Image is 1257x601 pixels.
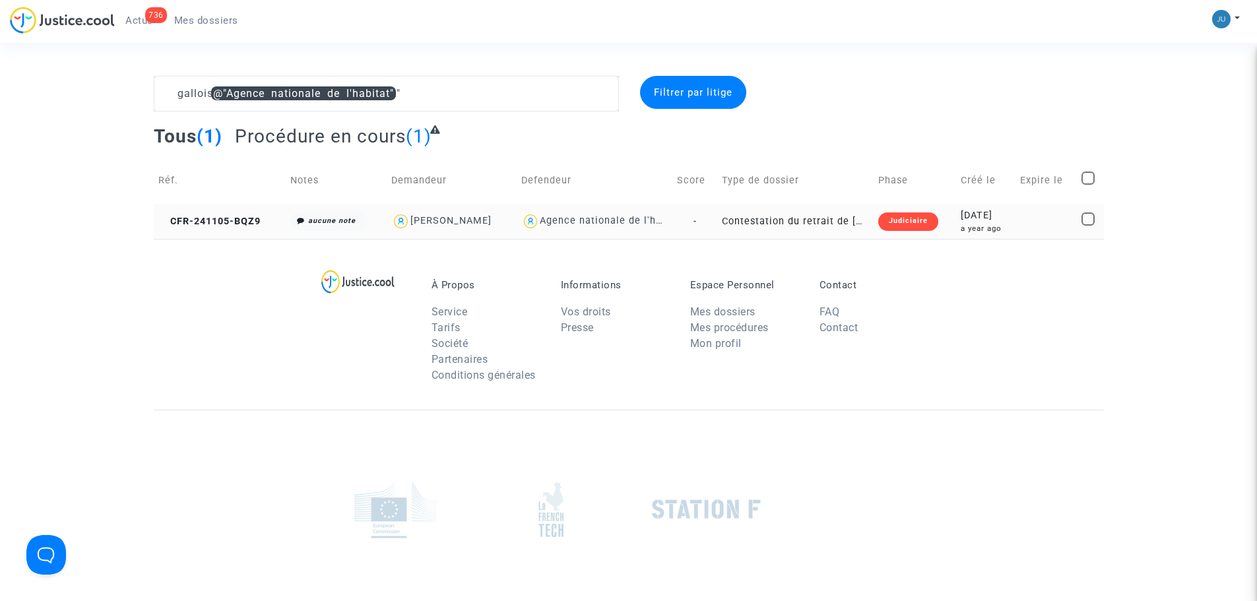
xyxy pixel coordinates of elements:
[517,157,673,204] td: Defendeur
[690,321,769,334] a: Mes procédures
[690,279,800,291] p: Espace Personnel
[125,15,153,26] span: Actus
[561,305,611,318] a: Vos droits
[672,157,717,204] td: Score
[391,212,410,231] img: icon-user.svg
[961,223,1011,234] div: a year ago
[956,157,1015,204] td: Créé le
[10,7,115,34] img: jc-logo.svg
[432,369,536,381] a: Conditions générales
[410,215,492,226] div: [PERSON_NAME]
[321,270,395,294] img: logo-lg.svg
[432,337,468,350] a: Société
[874,157,956,204] td: Phase
[690,337,742,350] a: Mon profil
[387,157,516,204] td: Demandeur
[690,305,756,318] a: Mes dossiers
[521,212,540,231] img: icon-user.svg
[154,125,197,147] span: Tous
[1015,157,1078,204] td: Expire le
[432,305,468,318] a: Service
[26,535,66,575] iframe: Help Scout Beacon - Open
[432,353,488,365] a: Partenaires
[961,208,1011,223] div: [DATE]
[432,321,461,334] a: Tarifs
[820,279,929,291] p: Contact
[154,157,286,204] td: Réf.
[158,216,261,227] span: CFR-241105-BQZ9
[878,212,938,231] div: Judiciaire
[717,157,874,204] td: Type de dossier
[820,321,858,334] a: Contact
[164,11,249,30] a: Mes dossiers
[561,279,670,291] p: Informations
[717,204,874,239] td: Contestation du retrait de [PERSON_NAME] par l'ANAH (mandataire)
[652,499,761,519] img: stationf.png
[561,321,594,334] a: Presse
[820,305,840,318] a: FAQ
[540,215,685,226] div: Agence nationale de l'habitat
[354,481,437,538] img: europe_commision.png
[693,216,697,227] span: -
[406,125,432,147] span: (1)
[174,15,238,26] span: Mes dossiers
[286,157,387,204] td: Notes
[197,125,222,147] span: (1)
[538,482,564,538] img: french_tech.png
[308,216,356,225] i: aucune note
[235,125,406,147] span: Procédure en cours
[654,86,732,98] span: Filtrer par litige
[1212,10,1231,28] img: b1d492b86f2d46b947859bee3e508d1e
[432,279,541,291] p: À Propos
[145,7,167,23] div: 736
[115,11,164,30] a: 736Actus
